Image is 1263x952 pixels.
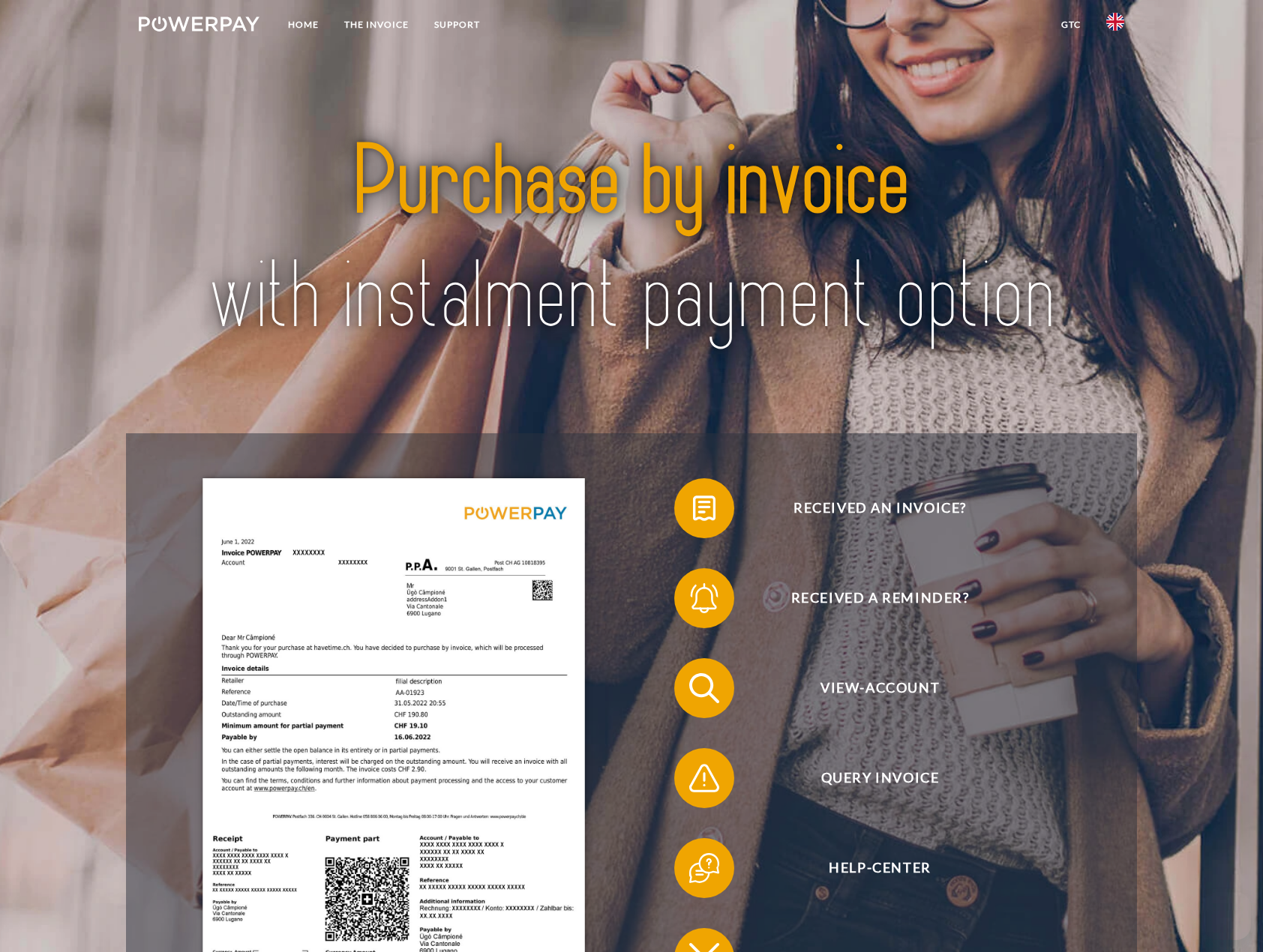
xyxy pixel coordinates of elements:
button: Help-Center [674,838,1064,898]
iframe: Schaltfläche zum Öffnen des Messaging-Fensters [1203,892,1251,940]
img: logo-powerpay-white.svg [139,16,259,31]
button: Received a reminder? [674,568,1064,628]
a: THE INVOICE [331,11,421,38]
span: Query Invoice [696,748,1063,808]
img: title-powerpay_en.svg [187,95,1075,385]
button: View-Account [674,658,1064,718]
span: View-Account [696,658,1063,718]
img: qb_help.svg [685,849,723,887]
span: Received an invoice? [696,478,1063,538]
img: qb_search.svg [685,669,723,707]
span: Help-Center [696,838,1063,898]
img: qb_bill.svg [685,489,723,527]
button: Query Invoice [674,748,1064,808]
img: qb_bell.svg [685,579,723,617]
a: Support [421,11,493,38]
a: Home [275,11,331,38]
img: en [1106,13,1124,31]
img: qb_warning.svg [685,759,723,797]
button: Received an invoice? [674,478,1064,538]
span: Received a reminder? [696,568,1063,628]
a: GTC [1048,11,1093,38]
